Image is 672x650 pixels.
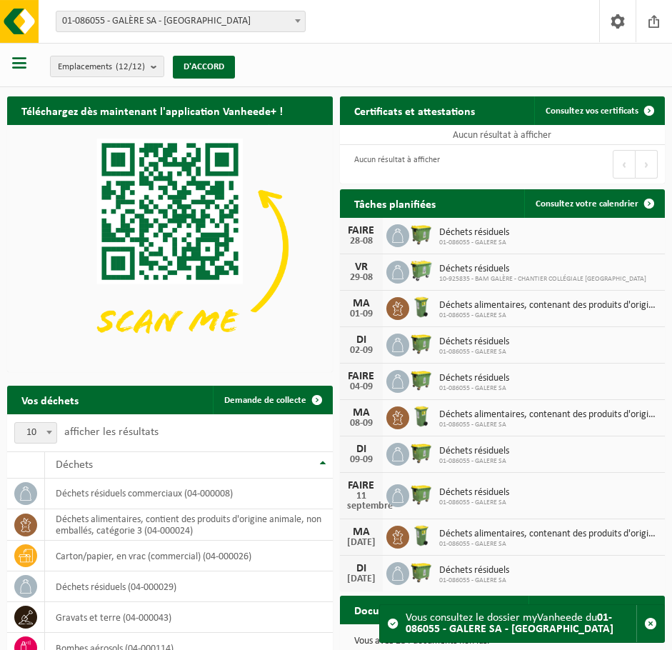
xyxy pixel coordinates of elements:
[354,636,490,646] font: Vous avez 284 documents non lus.
[439,565,509,576] font: Déchets résiduels
[409,560,433,584] img: WB-1100-HPE-GN-50
[439,275,646,283] font: 10-925835 - BAM GALÈRE - CHANTIER COLLÉGIALE [GEOGRAPHIC_DATA]
[56,11,305,31] span: 01-086055 - GALÈRE SA - EMBOURG
[56,11,306,32] span: 01-086055 - GALÈRE SA - EMBOURG
[453,130,551,141] font: Aucun résultat à afficher
[439,227,509,238] font: Déchets résiduels
[406,612,597,624] font: Vous consultez le dossier myVanheede du
[353,407,370,419] font: MA
[116,62,145,71] font: (12/12)
[56,551,251,562] font: carton/papier, en vrac (commercial) (04-000026)
[350,309,373,319] font: 01-09
[353,526,370,538] font: MA
[439,487,509,498] font: Déchets résiduels
[439,576,506,584] font: 01-086055 - GALERE SA
[439,336,509,347] font: Déchets résiduels
[173,56,235,79] button: D'ACCORD
[354,106,475,118] font: Certificats et attestations
[356,334,366,346] font: DI
[184,62,224,71] font: D'ACCORD
[348,371,374,382] font: FAIRE
[439,499,506,506] font: 01-086055 - GALERE SA
[64,426,159,438] font: afficher les résultats
[350,345,373,356] font: 02-09
[350,454,373,465] font: 09-09
[439,348,506,356] font: 01-086055 - GALERE SA
[14,422,57,444] span: 10
[56,514,321,536] font: déchets alimentaires, contient des produits d'origine animale, non emballés, catégorie 3 (04-000024)
[356,444,366,455] font: DI
[409,482,433,506] img: WB-1100-HPE-GN-50
[350,236,373,246] font: 28-08
[439,446,509,456] font: Déchets résiduels
[56,489,233,499] font: déchets résiduels commerciaux (04-000008)
[409,222,433,246] img: WB-1100-HPE-GN-50
[409,441,433,465] img: WB-1100-HPE-GN-50
[58,62,112,71] font: Emplacements
[347,537,376,548] font: [DATE]
[409,295,433,319] img: WB-0140-HPE-GN-50
[350,418,373,429] font: 08-09
[409,331,433,356] img: WB-1100-HPE-GN-50
[439,373,509,384] font: Déchets résiduels
[439,239,506,246] font: 01-086055 - GALERE SA
[56,582,176,593] font: déchets résiduels (04-000029)
[347,574,376,584] font: [DATE]
[409,524,433,548] img: WB-0140-HPE-GN-50
[356,563,366,574] font: DI
[409,259,433,283] img: WB-0660-HPE-GN-50
[354,606,409,617] font: Documents
[546,106,638,116] font: Consultez vos certificats
[62,16,251,26] font: 01-086055 - GALÈRE SA - [GEOGRAPHIC_DATA]
[7,125,333,369] img: Téléchargez l'application VHEPlus
[355,261,368,273] font: VR
[406,612,613,635] font: 01-086055 - GALERE SA - [GEOGRAPHIC_DATA]
[528,596,663,624] a: Consultez vos documents
[21,106,283,118] font: Téléchargez dès maintenant l'application Vanheede+ !
[354,156,440,164] font: Aucun résultat à afficher
[213,386,331,414] a: Demande de collecte
[439,384,506,392] font: 01-086055 - GALERE SA
[21,396,79,407] font: Vos déchets
[439,540,506,548] font: 01-086055 - GALERE SA
[536,199,638,209] font: Consultez votre calendrier
[348,480,374,491] font: FAIRE
[224,396,306,405] font: Demande de collecte
[439,421,506,429] font: 01-086055 - GALERE SA
[636,150,658,179] button: Suivant
[15,423,56,443] span: 10
[347,491,393,511] font: 11 septembre
[524,189,663,218] a: Consultez votre calendrier
[409,404,433,429] img: WB-0140-HPE-GN-50
[439,457,506,465] font: 01-086055 - GALERE SA
[439,264,509,274] font: Déchets résiduels
[50,56,164,77] button: Emplacements(12/12)
[56,459,93,471] font: Déchets
[350,272,373,283] font: 29-08
[350,381,373,392] font: 04-09
[534,96,663,125] a: Consultez vos certificats
[409,368,433,392] img: WB-1100-HPE-GN-50
[348,225,374,236] font: FAIRE
[26,427,36,438] font: 10
[613,150,636,179] button: Précédent
[56,613,171,624] font: gravats et terre (04-000043)
[353,298,370,309] font: MA
[439,311,506,319] font: 01-086055 - GALERE SA
[354,199,436,211] font: Tâches planifiées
